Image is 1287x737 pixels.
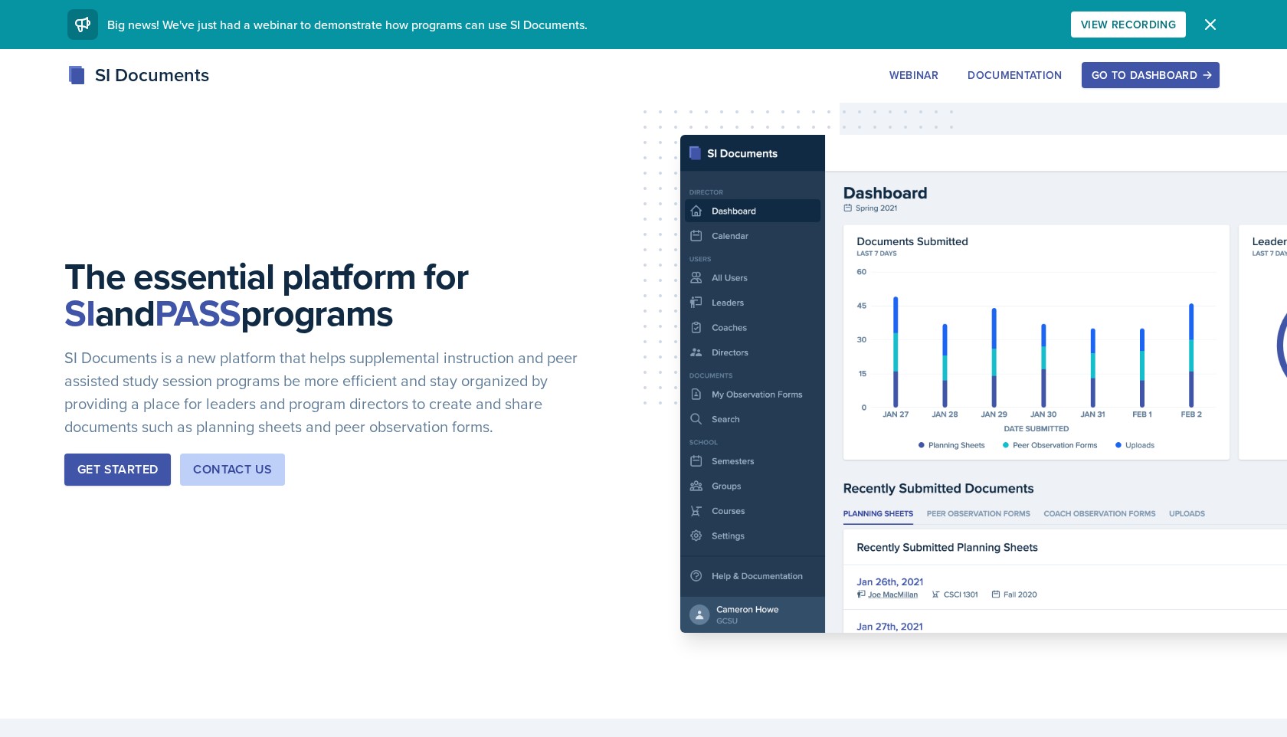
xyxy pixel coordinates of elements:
div: Go to Dashboard [1092,69,1210,81]
div: Contact Us [193,460,272,479]
button: Documentation [958,62,1072,88]
div: View Recording [1081,18,1176,31]
button: View Recording [1071,11,1186,38]
div: SI Documents [67,61,209,89]
div: Get Started [77,460,158,479]
button: Webinar [879,62,948,88]
div: Webinar [889,69,938,81]
button: Go to Dashboard [1082,62,1220,88]
span: Big news! We've just had a webinar to demonstrate how programs can use SI Documents. [107,16,588,33]
button: Get Started [64,454,171,486]
div: Documentation [968,69,1063,81]
button: Contact Us [180,454,285,486]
